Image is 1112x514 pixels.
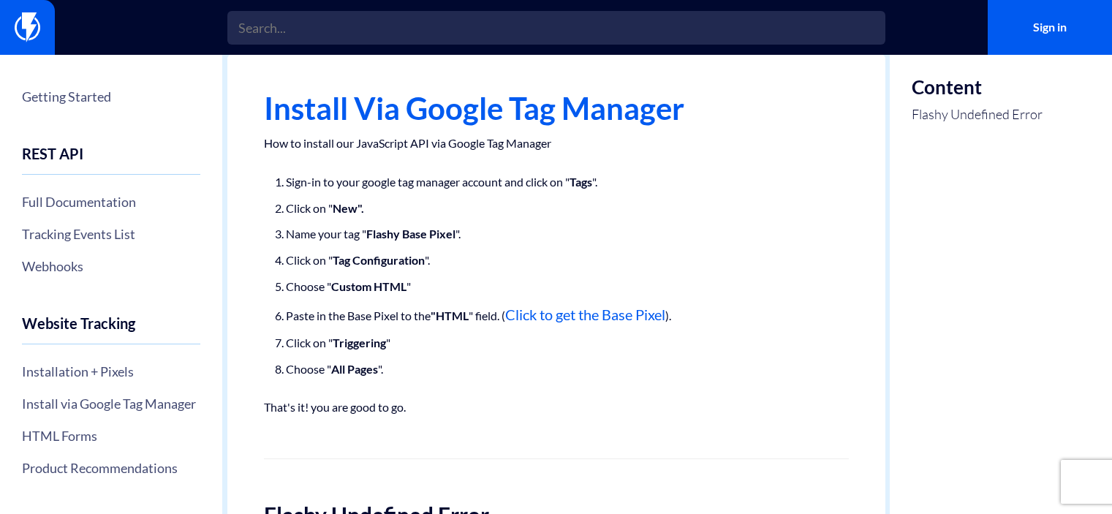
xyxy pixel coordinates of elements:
[264,400,849,415] p: That's it! you are good to go.
[264,91,849,125] h1: Install via Google Tag Manager
[331,362,378,376] strong: All Pages
[286,199,827,218] li: Click on "
[570,175,592,189] strong: Tags
[333,201,364,215] strong: New".
[286,333,827,352] li: Click on " "
[22,189,200,214] a: Full Documentation
[227,11,885,45] input: Search...
[22,222,200,246] a: Tracking Events List
[22,254,200,279] a: Webhooks
[22,84,200,109] a: Getting Started
[22,315,200,344] h4: Website Tracking
[286,224,827,243] li: Name your tag " ".
[22,456,200,480] a: Product Recommendations
[22,359,200,384] a: Installation + Pixels
[912,105,1043,124] a: Flashy Undefined Error
[331,279,406,293] strong: Custom HTML
[366,227,455,241] strong: Flashy Base Pixel
[22,423,200,448] a: HTML Forms
[333,336,386,349] strong: Triggering
[505,306,665,323] a: Click to get the Base Pixel
[431,309,469,322] strong: "HTML
[22,391,200,416] a: Install via Google Tag Manager
[264,136,849,151] p: How to install our JavaScript API via Google Tag Manager
[22,145,200,175] h4: REST API
[286,303,827,326] li: Paste in the Base Pixel to the " field. ( ).
[286,360,827,379] li: Choose " ".
[286,277,827,296] li: Choose " "
[286,251,827,270] li: Click on " ".
[286,173,827,192] li: Sign-in to your google tag manager account and click on " ".
[333,253,425,267] strong: Tag Configuration
[912,77,1043,98] h3: Content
